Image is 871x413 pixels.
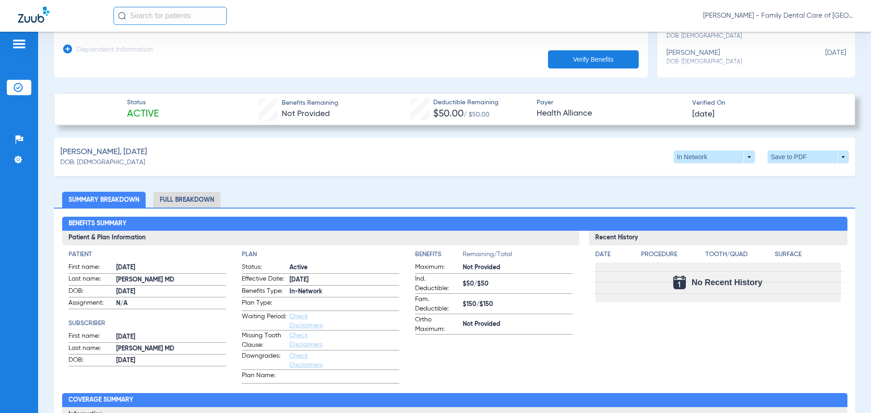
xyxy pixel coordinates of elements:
h4: Patient [69,250,226,259]
span: Deductible Remaining [433,98,499,107]
span: N/A [116,299,226,308]
span: DOB: [69,355,113,366]
span: [DATE] [116,263,226,272]
span: DOB: [DEMOGRAPHIC_DATA] [666,32,801,40]
h4: Plan [242,250,399,259]
app-breakdown-title: Procedure [641,250,703,262]
input: Search for patients [113,7,227,25]
span: Ortho Maximum: [415,315,460,334]
span: Fam. Deductible: [415,295,460,314]
span: Not Provided [282,110,330,118]
span: In-Network [289,287,399,296]
img: Calendar [673,276,686,289]
span: [PERSON_NAME] MD [116,275,226,285]
span: Benefits Remaining [282,98,338,108]
span: Status: [242,262,286,273]
app-breakdown-title: Surface [775,250,841,262]
img: Zuub Logo [18,7,49,23]
span: Active [289,263,399,272]
span: Plan Type: [242,298,286,311]
span: Maximum: [415,262,460,273]
span: No Recent History [691,278,762,287]
span: Waiting Period: [242,312,286,330]
span: $150/$150 [463,300,573,309]
h3: Patient & Plan Information [62,231,579,245]
span: [DATE] [289,275,399,285]
h3: Recent History [589,231,847,245]
h4: Tooth/Quad [705,250,772,259]
app-breakdown-title: Date [595,250,633,262]
span: Effective Date: [242,274,286,285]
li: Full Breakdown [153,192,220,208]
h2: Benefits Summary [62,217,847,231]
a: Check Disclaimers [289,332,323,348]
span: Last name: [69,344,113,355]
a: Check Disclaimers [289,313,323,329]
span: $50.00 [433,109,464,119]
span: Active [127,108,159,121]
span: [DATE] [116,332,226,342]
button: Verify Benefits [548,50,639,68]
h4: Surface [775,250,841,259]
span: Not Provided [463,263,573,272]
img: Search Icon [118,12,126,20]
h4: Procedure [641,250,703,259]
span: Last name: [69,274,113,285]
span: [DATE] [692,109,714,120]
h4: Benefits [415,250,463,259]
h4: Subscriber [69,319,226,328]
app-breakdown-title: Benefits [415,250,463,262]
span: Benefits Type: [242,287,286,297]
a: Check Disclaimers [289,353,323,368]
span: Payer [537,98,685,107]
span: Status [127,98,159,107]
li: Summary Breakdown [62,192,146,208]
span: First name: [69,331,113,342]
span: DOB: [69,287,113,297]
span: Missing Tooth Clause: [242,331,286,350]
span: Ind. Deductible: [415,274,460,293]
span: Plan Name: [242,371,286,383]
span: $50/$50 [463,279,573,289]
span: DOB: [DEMOGRAPHIC_DATA] [666,58,801,66]
h2: Coverage Summary [62,393,847,408]
span: [PERSON_NAME] MD [116,344,226,354]
span: First name: [69,262,113,273]
button: Save to PDF [768,151,849,163]
h4: Date [595,250,633,259]
span: Assignment: [69,298,113,309]
span: [DATE] [116,287,226,296]
span: Downgrades: [242,351,286,369]
h3: Dependent Information [77,46,153,55]
span: Remaining/Total [463,250,573,262]
span: / $50.00 [464,112,489,118]
span: [DATE] [116,356,226,365]
div: [PERSON_NAME] [666,49,801,66]
img: hamburger-icon [12,39,26,49]
span: [DATE] [801,49,846,66]
span: [PERSON_NAME] - Family Dental Care of [GEOGRAPHIC_DATA] [703,11,853,20]
span: [PERSON_NAME], [DATE] [60,146,147,158]
span: Health Alliance [537,108,685,119]
span: Not Provided [463,320,573,329]
span: Verified On [692,98,840,108]
button: In Network [674,151,755,163]
span: DOB: [DEMOGRAPHIC_DATA] [60,158,145,167]
app-breakdown-title: Tooth/Quad [705,250,772,262]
